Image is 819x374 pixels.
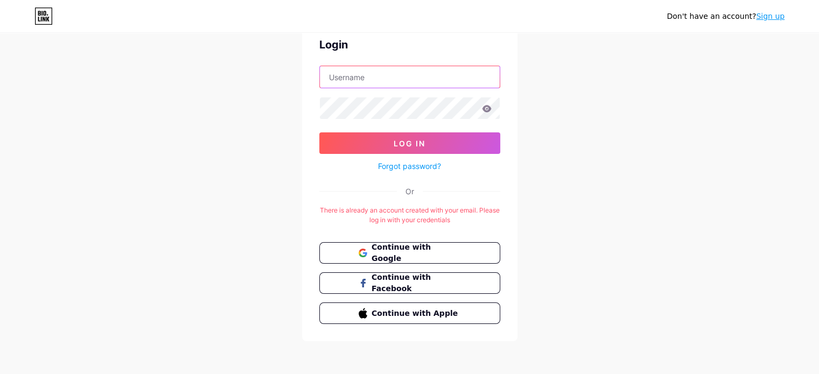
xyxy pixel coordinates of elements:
div: Don't have an account? [667,11,785,22]
a: Sign up [756,12,785,20]
button: Log In [319,132,500,154]
div: There is already an account created with your email. Please log in with your credentials [319,206,500,225]
div: Login [319,37,500,53]
span: Continue with Google [372,242,460,264]
a: Forgot password? [378,160,441,172]
input: Username [320,66,500,88]
button: Continue with Apple [319,302,500,324]
span: Continue with Apple [372,308,460,319]
div: Or [405,186,414,197]
span: Continue with Facebook [372,272,460,294]
button: Continue with Google [319,242,500,264]
button: Continue with Facebook [319,272,500,294]
span: Log In [394,139,425,148]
